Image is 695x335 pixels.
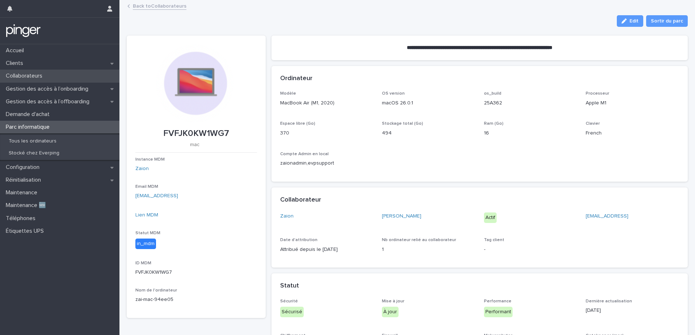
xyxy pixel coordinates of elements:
[484,299,511,303] span: Performance
[586,121,600,126] span: Clavier
[135,261,151,265] span: ID MDM
[280,91,296,96] span: Modèle
[382,307,399,317] div: À jour
[382,99,475,107] p: macOS 26.0.1
[651,17,683,25] span: Sortir du parc
[3,202,52,209] p: Maintenance 🆕
[135,165,149,173] a: Zaion
[3,47,30,54] p: Accueil
[280,75,312,83] h2: Ordinateur
[3,86,94,92] p: Gestion des accès à l’onboarding
[280,212,294,220] a: Zaion
[484,99,577,107] p: 25A362
[382,238,456,242] span: Nb ordinateur relié au collaborateur
[586,129,679,137] p: French
[3,164,45,171] p: Configuration
[484,307,513,317] div: Performant
[280,160,374,167] p: zaionadmin,evpsupport
[135,212,158,218] a: Lien MDM
[135,128,257,139] p: FVFJK0KW1WG7
[382,246,475,253] p: 1
[280,196,321,204] h2: Collaborateur
[586,214,628,219] a: [EMAIL_ADDRESS]
[484,121,504,126] span: Ram (Go)
[484,238,504,242] span: Tag client
[586,299,632,303] span: Dernière actualisation
[280,307,304,317] div: Sécurisé
[135,142,254,148] p: mac
[629,18,639,24] span: Edit
[280,299,298,303] span: Sécurité
[135,231,160,235] span: Statut MDM
[3,98,95,105] p: Gestion des accès à l’offboarding
[135,193,178,198] a: [EMAIL_ADDRESS]
[135,157,165,162] span: Instance MDM
[135,296,257,303] p: zai-mac-94ee05
[3,111,55,118] p: Demande d'achat
[135,269,257,276] p: FVFJK0KW1WG7
[3,138,62,144] p: Tous les ordinateurs
[280,238,317,242] span: Date d'attribution
[3,150,65,156] p: Stocké chez Everping
[382,299,404,303] span: Mise à jour
[133,1,186,10] a: Back toCollaborateurs
[135,288,177,293] span: Nom de l'ordinateur
[280,99,374,107] p: MacBook Air (M1, 2020)
[280,246,374,253] p: Attribué depuis le [DATE]
[382,91,405,96] span: OS version
[586,99,679,107] p: Apple M1
[484,129,577,137] p: 16
[280,282,299,290] h2: Statut
[3,215,41,222] p: Téléphones
[646,15,688,27] button: Sortir du parc
[280,152,329,156] span: Compte Admin en local
[617,15,643,27] button: Edit
[280,129,374,137] p: 370
[3,228,50,235] p: Étiquettes UPS
[6,24,41,38] img: mTgBEunGTSyRkCgitkcU
[135,185,158,189] span: Email MDM
[484,246,577,253] p: -
[586,91,609,96] span: Processeur
[586,307,679,314] p: [DATE]
[382,121,423,126] span: Stockage total (Go)
[3,124,55,131] p: Parc informatique
[484,212,497,223] div: Actif
[484,91,501,96] span: os_build
[3,73,48,79] p: Collaborateurs
[135,239,156,249] div: in_mdm
[382,129,475,137] p: 494
[3,60,29,67] p: Clients
[382,212,421,220] a: [PERSON_NAME]
[3,177,47,183] p: Réinitialisation
[280,121,315,126] span: Espace libre (Go)
[3,189,43,196] p: Maintenance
